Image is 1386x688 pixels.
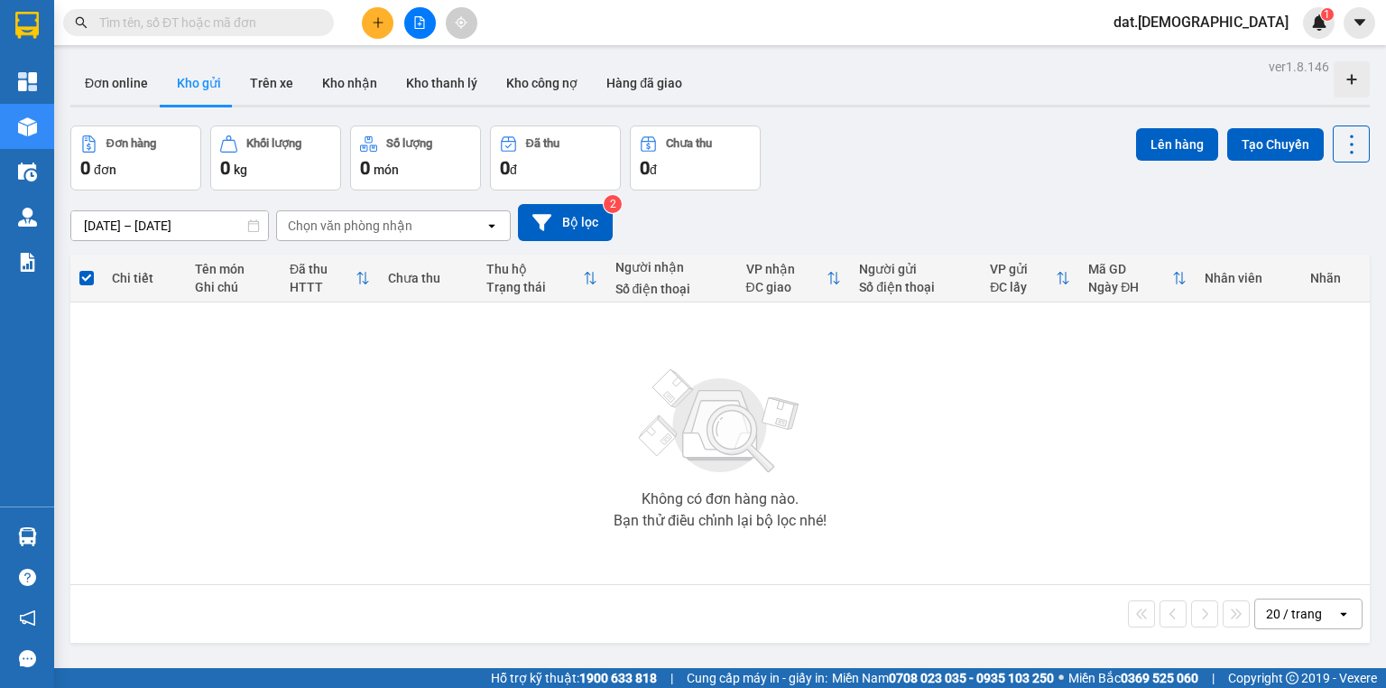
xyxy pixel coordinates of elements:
div: Tên món [195,262,272,276]
span: plus [372,16,384,29]
button: Trên xe [236,61,308,105]
img: dashboard-icon [18,72,37,91]
div: Số điện thoại [859,280,972,294]
span: aim [455,16,467,29]
button: Đã thu0đ [490,126,621,191]
div: Đơn hàng [106,137,156,150]
button: Tạo Chuyến [1227,128,1324,161]
img: warehouse-icon [18,117,37,136]
span: Miền Bắc [1068,668,1198,688]
div: Không có đơn hàng nào. [642,492,799,507]
div: Mã GD [1088,262,1172,276]
div: VP gửi [990,262,1056,276]
div: VP nhận [746,262,827,276]
input: Select a date range. [71,211,268,240]
button: Bộ lọc [518,204,613,241]
div: Bạn thử điều chỉnh lại bộ lọc nhé! [614,514,827,528]
span: message [19,650,36,667]
strong: 1900 633 818 [579,671,657,685]
span: question-circle [19,569,36,586]
span: 0 [80,157,90,179]
div: Nhân viên [1205,271,1292,285]
button: Kho thanh lý [392,61,492,105]
button: Số lượng0món [350,126,481,191]
button: Kho gửi [162,61,236,105]
span: Miền Nam [832,668,1054,688]
button: Hàng đã giao [592,61,697,105]
button: caret-down [1344,7,1375,39]
div: Ghi chú [195,280,272,294]
span: Hỗ trợ kỹ thuật: [491,668,657,688]
span: | [1212,668,1215,688]
span: search [75,16,88,29]
div: Tạo kho hàng mới [1334,61,1370,98]
div: Đã thu [290,262,356,276]
button: aim [446,7,477,39]
span: 0 [640,157,650,179]
strong: 0369 525 060 [1121,671,1198,685]
span: dat.[DEMOGRAPHIC_DATA] [1099,11,1303,33]
span: Cung cấp máy in - giấy in: [687,668,827,688]
span: món [374,163,399,177]
span: đơn [94,163,116,177]
button: Lên hàng [1136,128,1218,161]
span: notification [19,609,36,627]
div: 20 / trang [1266,605,1322,623]
span: kg [234,163,247,177]
div: Chưa thu [666,137,712,150]
th: Toggle SortBy [981,255,1079,302]
button: file-add [404,7,436,39]
span: 0 [360,157,370,179]
th: Toggle SortBy [737,255,851,302]
span: file-add [413,16,426,29]
div: Chi tiết [112,271,177,285]
button: Đơn hàng0đơn [70,126,201,191]
div: ĐC lấy [990,280,1056,294]
button: Kho nhận [308,61,392,105]
span: 0 [500,157,510,179]
span: | [670,668,673,688]
div: Thu hộ [486,262,583,276]
button: plus [362,7,393,39]
span: copyright [1286,672,1298,684]
div: Ngày ĐH [1088,280,1172,294]
div: ĐC giao [746,280,827,294]
div: Khối lượng [246,137,301,150]
input: Tìm tên, số ĐT hoặc mã đơn [99,13,312,33]
div: Người nhận [615,260,728,274]
sup: 1 [1321,8,1334,21]
svg: open [485,218,499,233]
strong: 0708 023 035 - 0935 103 250 [889,671,1054,685]
img: logo-vxr [15,12,39,39]
button: Khối lượng0kg [210,126,341,191]
sup: 2 [604,195,622,213]
svg: open [1336,607,1351,621]
th: Toggle SortBy [1079,255,1196,302]
button: Kho công nợ [492,61,592,105]
img: warehouse-icon [18,208,37,227]
button: Đơn online [70,61,162,105]
img: solution-icon [18,253,37,272]
div: Đã thu [526,137,559,150]
th: Toggle SortBy [477,255,606,302]
div: Chọn văn phòng nhận [288,217,412,235]
img: svg+xml;base64,PHN2ZyBjbGFzcz0ibGlzdC1wbHVnX19zdmciIHhtbG5zPSJodHRwOi8vd3d3LnczLm9yZy8yMDAwL3N2Zy... [630,358,810,485]
div: Trạng thái [486,280,583,294]
th: Toggle SortBy [281,255,379,302]
span: 1 [1324,8,1330,21]
img: warehouse-icon [18,163,37,181]
button: Chưa thu0đ [630,126,761,191]
div: Số điện thoại [615,282,728,296]
span: 0 [220,157,230,179]
span: đ [510,163,517,177]
div: Số lượng [386,137,432,150]
div: Người gửi [859,262,972,276]
span: đ [650,163,657,177]
div: Nhãn [1310,271,1361,285]
div: Chưa thu [388,271,468,285]
img: icon-new-feature [1311,14,1327,31]
div: ver 1.8.146 [1269,57,1329,77]
span: ⚪️ [1058,674,1064,682]
span: caret-down [1352,14,1368,31]
img: warehouse-icon [18,527,37,546]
